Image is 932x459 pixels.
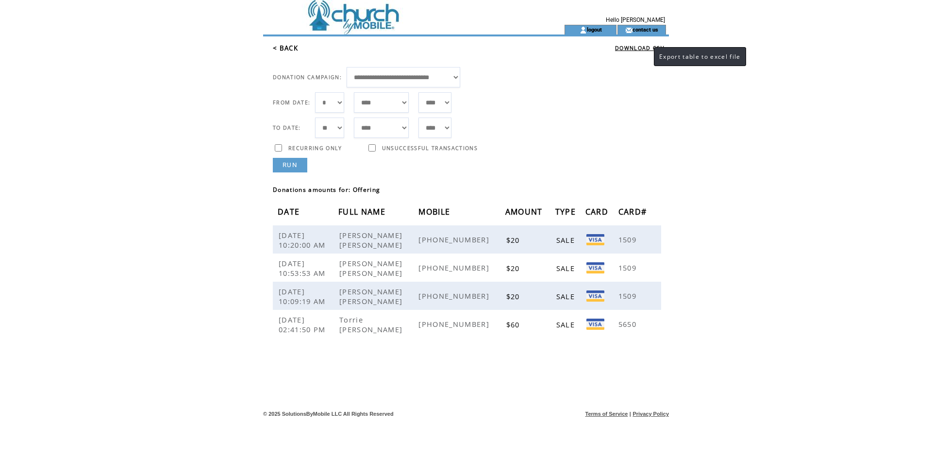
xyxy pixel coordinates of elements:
img: Visa [586,290,604,302]
a: DATE [278,208,302,214]
a: < BACK [273,44,298,52]
span: [DATE] 10:20:00 AM [279,230,328,250]
a: CARD [585,208,611,214]
span: SALE [556,235,577,245]
span: CARD [585,204,611,222]
span: [DATE] 10:53:53 AM [279,258,328,278]
span: TYPE [555,204,578,222]
a: logout [587,26,602,33]
span: MOBILE [418,204,452,222]
span: Donations amounts for: Offering [273,186,380,194]
a: AMOUNT [505,208,545,214]
a: RUN [273,158,307,172]
a: TYPE [555,208,578,214]
span: SALE [556,263,577,273]
span: SALE [556,320,577,329]
span: RECURRING ONLY [288,145,342,152]
a: FULL NAME [338,208,388,214]
span: 5650 [618,319,639,329]
span: FULL NAME [338,204,388,222]
span: [PHONE_NUMBER] [418,319,492,329]
img: Visa [586,262,604,273]
span: [PHONE_NUMBER] [418,291,492,301]
span: | [630,411,631,417]
a: contact us [632,26,658,33]
span: 1509 [618,291,639,301]
span: UNSUCCESSFUL TRANSACTIONS [382,145,478,152]
span: AMOUNT [505,204,545,222]
span: [PERSON_NAME] [PERSON_NAME] [339,258,405,278]
span: DATE [278,204,302,222]
span: [PERSON_NAME] [PERSON_NAME] [339,287,405,306]
span: $60 [506,320,522,329]
span: [PERSON_NAME] [PERSON_NAME] [339,230,405,250]
span: Torrie [PERSON_NAME] [339,315,405,334]
span: 1509 [618,235,639,244]
a: CARD# [618,208,649,214]
a: Terms of Service [585,411,628,417]
span: TO DATE: [273,124,301,131]
a: DOWNLOAD CSV [615,45,664,51]
span: [PHONE_NUMBER] [418,235,492,244]
span: Hello [PERSON_NAME] [606,17,665,23]
span: 1509 [618,263,639,272]
span: SALE [556,291,577,301]
span: [PHONE_NUMBER] [418,263,492,272]
span: $20 [506,263,522,273]
span: CARD# [618,204,649,222]
span: $20 [506,235,522,245]
span: Export table to excel file [659,52,741,61]
img: Visa [586,234,604,245]
span: DONATION CAMPAIGN: [273,74,342,81]
a: Privacy Policy [632,411,669,417]
img: Visa [586,319,604,330]
img: account_icon.gif [580,26,587,34]
span: $20 [506,291,522,301]
span: © 2025 SolutionsByMobile LLC All Rights Reserved [263,411,394,417]
span: FROM DATE: [273,99,310,106]
img: contact_us_icon.gif [625,26,632,34]
a: MOBILE [418,208,452,214]
span: [DATE] 02:41:50 PM [279,315,328,334]
span: [DATE] 10:09:19 AM [279,287,328,306]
